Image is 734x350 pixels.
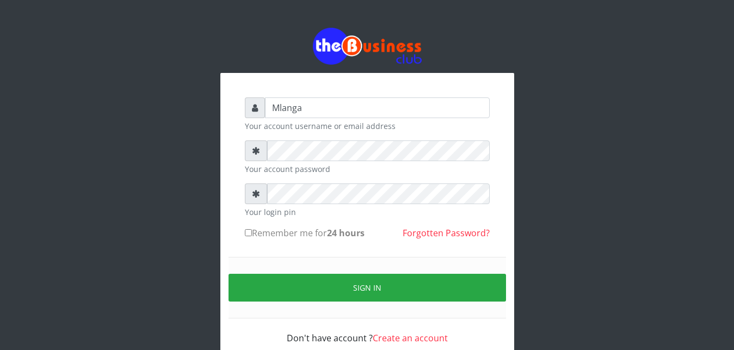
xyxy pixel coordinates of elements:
[245,163,490,175] small: Your account password
[245,318,490,345] div: Don't have account ?
[403,227,490,239] a: Forgotten Password?
[245,206,490,218] small: Your login pin
[373,332,448,344] a: Create an account
[245,120,490,132] small: Your account username or email address
[245,226,365,240] label: Remember me for
[327,227,365,239] b: 24 hours
[229,274,506,302] button: Sign in
[245,229,252,236] input: Remember me for24 hours
[265,97,490,118] input: Username or email address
